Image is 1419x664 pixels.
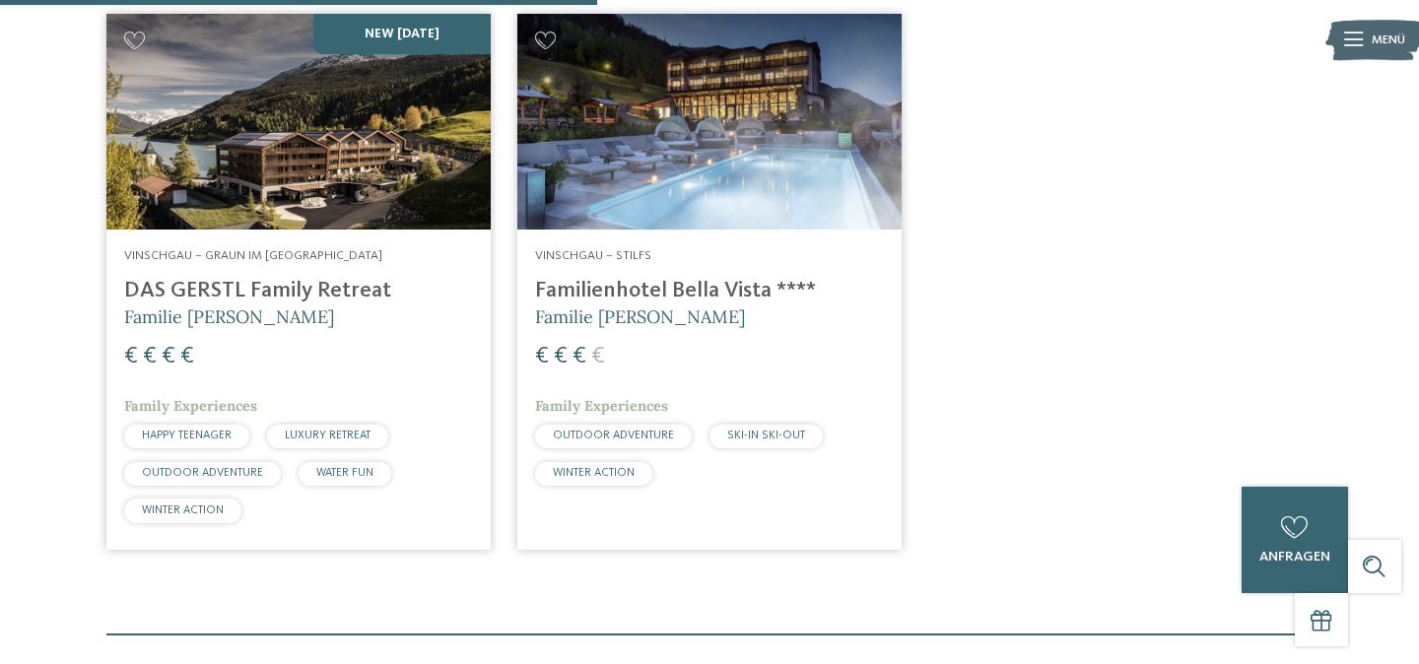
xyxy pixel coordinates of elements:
[142,430,232,441] span: HAPPY TEENAGER
[124,278,473,304] h4: DAS GERSTL Family Retreat
[591,345,605,368] span: €
[535,345,549,368] span: €
[106,14,491,550] a: Familienhotels gesucht? Hier findet ihr die besten! NEW [DATE] Vinschgau – Graun im [GEOGRAPHIC_D...
[554,345,568,368] span: €
[143,345,157,368] span: €
[124,249,382,262] span: Vinschgau – Graun im [GEOGRAPHIC_DATA]
[517,14,902,550] a: Familienhotels gesucht? Hier findet ihr die besten! Vinschgau – Stilfs Familienhotel Bella Vista ...
[1259,550,1330,564] span: anfragen
[535,249,651,262] span: Vinschgau – Stilfs
[535,278,884,304] h4: Familienhotel Bella Vista ****
[124,345,138,368] span: €
[142,504,224,516] span: WINTER ACTION
[517,14,902,230] img: Familienhotels gesucht? Hier findet ihr die besten!
[535,397,668,415] span: Family Experiences
[535,305,745,328] span: Familie [PERSON_NAME]
[142,467,263,479] span: OUTDOOR ADVENTURE
[180,345,194,368] span: €
[573,345,586,368] span: €
[1242,487,1348,593] a: anfragen
[285,430,371,441] span: LUXURY RETREAT
[727,430,805,441] span: SKI-IN SKI-OUT
[553,467,635,479] span: WINTER ACTION
[553,430,674,441] span: OUTDOOR ADVENTURE
[124,305,334,328] span: Familie [PERSON_NAME]
[316,467,373,479] span: WATER FUN
[124,397,257,415] span: Family Experiences
[162,345,175,368] span: €
[106,14,491,230] img: Familienhotels gesucht? Hier findet ihr die besten!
